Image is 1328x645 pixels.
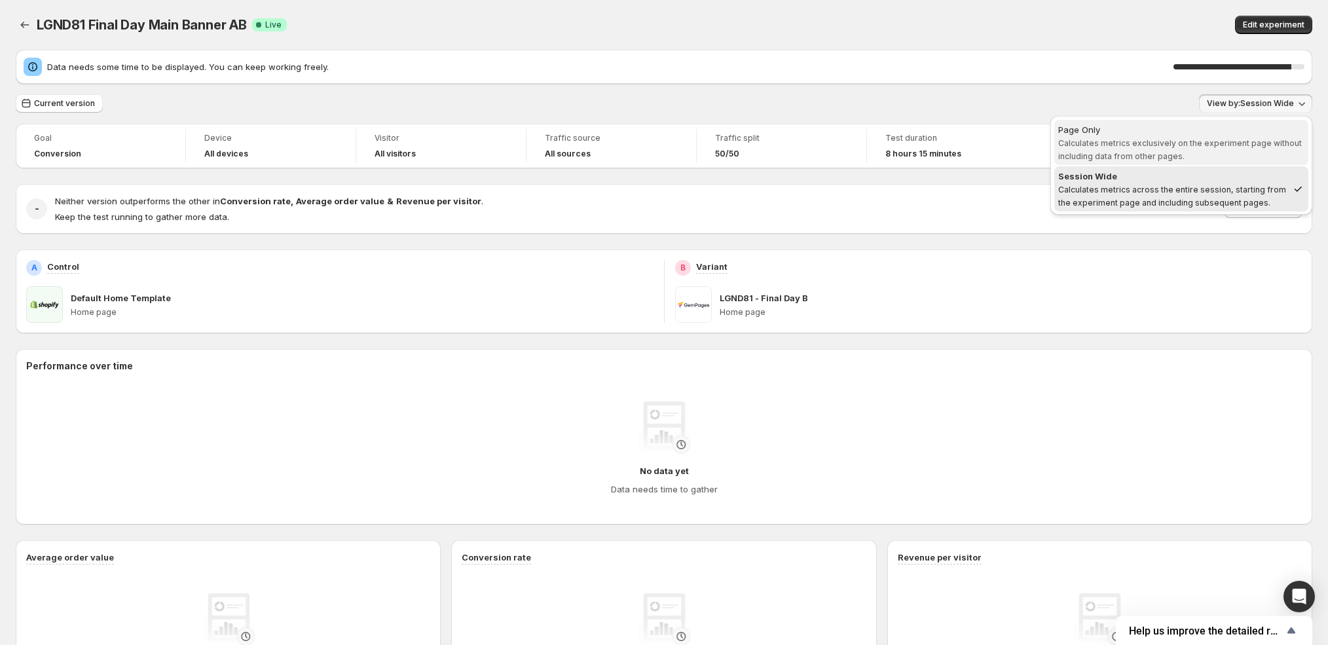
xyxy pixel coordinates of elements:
[55,196,483,206] span: Neither version outperforms the other in .
[204,133,337,143] span: Device
[375,149,416,159] h4: All visitors
[296,196,384,206] strong: Average order value
[34,133,167,143] span: Goal
[675,286,712,323] img: LGND81 - Final Day B
[220,196,291,206] strong: Conversion rate
[1199,94,1312,113] button: View by:Session Wide
[720,291,808,304] p: LGND81 - Final Day B
[31,263,37,273] h2: A
[720,307,1302,318] p: Home page
[545,132,678,160] a: Traffic sourceAll sources
[715,149,739,159] span: 50/50
[680,263,686,273] h2: B
[47,260,79,273] p: Control
[715,132,848,160] a: Traffic split50/50
[35,202,39,215] h2: -
[1129,623,1299,638] button: Show survey - Help us improve the detailed report for A/B campaigns
[1283,581,1315,612] div: Open Intercom Messenger
[71,307,654,318] p: Home page
[34,132,167,160] a: GoalConversion
[1243,20,1304,30] span: Edit experiment
[396,196,481,206] strong: Revenue per visitor
[1207,98,1294,109] span: View by: Session Wide
[1129,625,1283,637] span: Help us improve the detailed report for A/B campaigns
[34,98,95,109] span: Current version
[885,132,1019,160] a: Test duration8 hours 15 minutes
[885,133,1019,143] span: Test duration
[885,149,961,159] span: 8 hours 15 minutes
[34,149,81,159] span: Conversion
[71,291,171,304] p: Default Home Template
[1058,170,1287,183] div: Session Wide
[1058,138,1302,161] span: Calculates metrics exclusively on the experiment page without including data from other pages.
[291,196,293,206] strong: ,
[1235,16,1312,34] button: Edit experiment
[462,551,531,564] h3: Conversion rate
[37,17,247,33] span: LGND81 Final Day Main Banner AB
[387,196,394,206] strong: &
[1058,185,1286,208] span: Calculates metrics across the entire session, starting from the experiment page and including sub...
[47,60,1173,73] span: Data needs some time to be displayed. You can keep working freely.
[265,20,282,30] span: Live
[16,16,34,34] button: Back
[611,483,718,496] h4: Data needs time to gather
[640,464,689,477] h4: No data yet
[715,133,848,143] span: Traffic split
[696,260,728,273] p: Variant
[545,133,678,143] span: Traffic source
[204,132,337,160] a: DeviceAll devices
[898,551,982,564] h3: Revenue per visitor
[204,149,248,159] h4: All devices
[545,149,591,159] h4: All sources
[375,132,507,160] a: VisitorAll visitors
[375,133,507,143] span: Visitor
[26,551,114,564] h3: Average order value
[26,286,63,323] img: Default Home Template
[16,94,103,113] button: Current version
[1058,123,1304,136] div: Page Only
[638,401,690,454] img: No data yet
[55,212,229,222] span: Keep the test running to gather more data.
[26,359,1302,373] h2: Performance over time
